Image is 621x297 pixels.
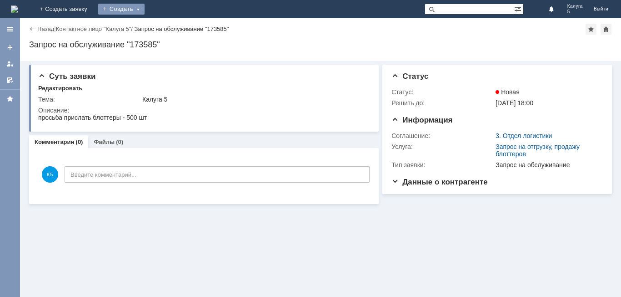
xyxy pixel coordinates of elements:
[98,4,145,15] div: Создать
[42,166,58,183] span: К5
[76,138,83,145] div: (0)
[391,88,494,96] div: Статус:
[496,143,580,158] a: Запрос на отгрузку, продажу блоттеров
[496,99,533,107] span: [DATE] 18:00
[35,138,75,145] a: Комментарии
[3,40,17,55] a: Создать заявку
[29,40,612,49] div: Запрос на обслуживание "173585"
[391,99,494,107] div: Решить до:
[567,9,583,15] span: 5
[38,96,140,103] div: Тема:
[496,132,552,139] a: 3. Отдел логистики
[94,138,115,145] a: Файлы
[56,26,131,32] a: Контактное лицо "Калуга 5"
[135,26,229,32] div: Запрос на обслуживание "173585"
[391,116,452,124] span: Информация
[38,107,368,114] div: Описание:
[11,5,18,13] a: Перейти на домашнюю страницу
[567,4,583,9] span: Калуга
[586,24,596,35] div: Добавить в избранное
[496,88,520,96] span: Новая
[37,26,54,32] a: Назад
[3,73,17,87] a: Мои согласования
[116,138,123,145] div: (0)
[38,72,95,81] span: Суть заявки
[601,24,611,35] div: Сделать домашней страницей
[11,5,18,13] img: logo
[514,4,523,13] span: Расширенный поиск
[391,132,494,139] div: Соглашение:
[3,56,17,71] a: Мои заявки
[54,25,55,32] div: |
[391,178,488,186] span: Данные о контрагенте
[38,85,82,92] div: Редактировать
[391,161,494,169] div: Тип заявки:
[496,161,599,169] div: Запрос на обслуживание
[142,96,366,103] div: Калуга 5
[56,26,135,32] div: /
[391,143,494,150] div: Услуга:
[391,72,428,81] span: Статус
